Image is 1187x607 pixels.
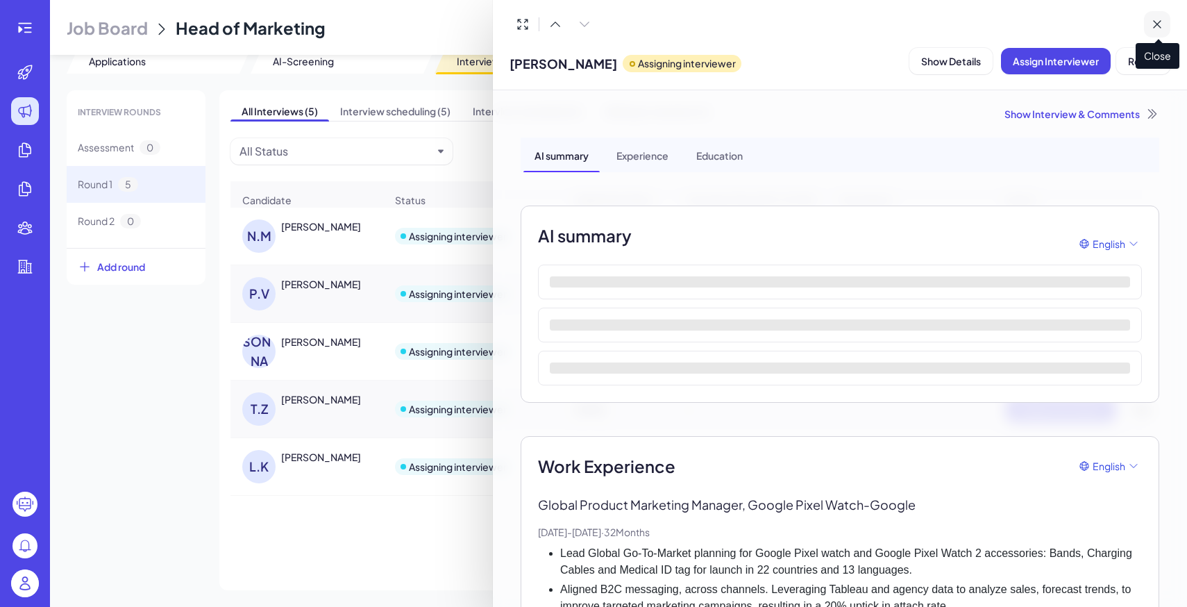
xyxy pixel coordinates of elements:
span: English [1093,459,1125,474]
span: Work Experience [538,454,675,479]
span: Reject [1128,55,1159,67]
div: Show Interview & Comments [521,107,1159,121]
button: Reject [1116,48,1170,74]
p: Global Product Marketing Manager, Google Pixel Watch - Google [538,495,1142,514]
h2: AI summary [538,223,632,248]
span: Show Details [921,55,981,67]
button: Assign Interviewer [1001,48,1111,74]
li: Lead Global Go-To-Market planning for Google Pixel watch and Google Pixel Watch 2 accessories: Ba... [560,545,1142,579]
div: AI summary [523,138,600,172]
div: Experience [605,138,680,172]
button: Show Details [909,48,993,74]
span: Assign Interviewer [1013,55,1099,67]
p: Assigning interviewer [638,56,736,71]
p: [DATE] - [DATE] · 32 Months [538,525,1142,540]
div: Education [685,138,754,172]
span: [PERSON_NAME] [510,54,617,73]
span: Close [1136,43,1179,69]
span: English [1093,237,1125,251]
